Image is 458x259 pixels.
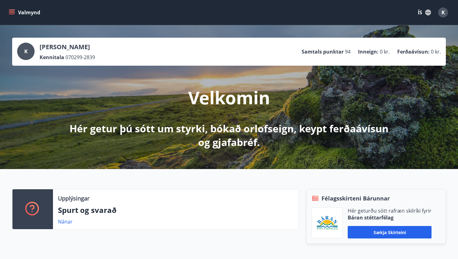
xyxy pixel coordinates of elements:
[436,5,451,20] button: K
[24,48,28,55] span: K
[358,48,379,55] p: Inneign :
[348,214,432,221] p: Báran stéttarfélag
[40,54,64,61] p: Kennitala
[322,194,390,202] span: Félagsskírteni Bárunnar
[58,205,293,215] p: Spurt og svarað
[348,226,432,238] button: Sækja skírteini
[58,194,89,202] p: Upplýsingar
[441,9,445,16] span: K
[431,48,441,55] span: 0 kr.
[188,86,270,109] p: Velkomin
[7,7,43,18] button: menu
[302,48,344,55] p: Samtals punktar
[317,216,338,230] img: Bz2lGXKH3FXEIQKvoQ8VL0Fr0uCiWgfgA3I6fSs8.png
[397,48,430,55] p: Ferðaávísun :
[414,7,434,18] button: ÍS
[58,218,73,225] a: Nánar
[348,207,432,214] p: Hér geturðu sótt rafræn skilríki fyrir
[345,48,351,55] span: 94
[65,54,95,61] span: 070299-2839
[40,43,95,51] p: [PERSON_NAME]
[380,48,390,55] span: 0 kr.
[64,122,394,149] p: Hér getur þú sótt um styrki, bókað orlofseign, keypt ferðaávísun og gjafabréf.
